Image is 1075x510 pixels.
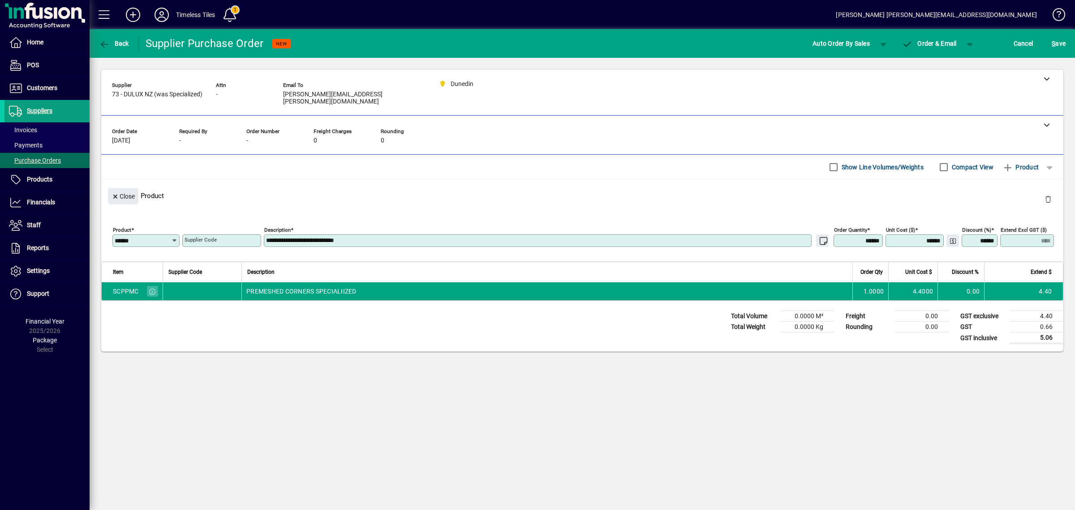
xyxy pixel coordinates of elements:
[4,169,90,191] a: Products
[1037,195,1059,203] app-page-header-button: Delete
[27,267,50,274] span: Settings
[283,91,417,105] span: [PERSON_NAME][EMAIL_ADDRESS][PERSON_NAME][DOMAIN_NAME]
[984,282,1063,300] td: 4.40
[216,91,218,98] span: -
[956,311,1010,322] td: GST exclusive
[956,333,1010,344] td: GST inclusive
[898,35,961,52] button: Order & Email
[146,36,264,51] div: Supplier Purchase Order
[1010,311,1063,322] td: 4.40
[276,41,287,47] span: NEW
[998,159,1043,175] button: Product
[895,311,949,322] td: 0.00
[727,322,780,333] td: Total Weight
[176,8,215,22] div: Timeless Tiles
[27,244,49,251] span: Reports
[1052,40,1055,47] span: S
[147,7,176,23] button: Profile
[1049,35,1068,52] button: Save
[27,61,39,69] span: POS
[27,107,52,114] span: Suppliers
[834,227,867,233] mat-label: Order Quantity
[27,39,43,46] span: Home
[1031,267,1052,277] span: Extend $
[1037,188,1059,210] button: Delete
[4,260,90,282] a: Settings
[112,137,130,144] span: [DATE]
[727,311,780,322] td: Total Volume
[185,237,217,243] mat-label: Supplier Code
[895,322,949,333] td: 0.00
[168,267,202,277] span: Supplier Code
[1001,227,1047,233] mat-label: Extend excl GST ($)
[108,188,138,204] button: Close
[1010,322,1063,333] td: 0.66
[9,157,61,164] span: Purchase Orders
[841,311,895,322] td: Freight
[4,191,90,214] a: Financials
[119,7,147,23] button: Add
[26,318,64,325] span: Financial Year
[780,311,834,322] td: 0.0000 M³
[813,36,870,51] span: Auto Order By Sales
[4,54,90,77] a: POS
[905,267,932,277] span: Unit Cost $
[4,214,90,237] a: Staff
[4,122,90,138] a: Invoices
[27,84,57,91] span: Customers
[1011,35,1036,52] button: Cancel
[381,137,384,144] span: 0
[9,126,37,134] span: Invoices
[962,227,991,233] mat-label: Discount (%)
[112,189,135,204] span: Close
[4,237,90,259] a: Reports
[1014,36,1033,51] span: Cancel
[246,137,248,144] span: -
[179,137,181,144] span: -
[264,227,291,233] mat-label: Description
[113,227,131,233] mat-label: Product
[952,267,979,277] span: Discount %
[841,322,895,333] td: Rounding
[27,199,55,206] span: Financials
[946,234,959,247] button: Change Price Levels
[1002,160,1039,174] span: Product
[852,282,888,300] td: 1.0000
[808,35,874,52] button: Auto Order By Sales
[90,35,139,52] app-page-header-button: Back
[950,163,993,172] label: Compact View
[888,282,937,300] td: 4.4000
[902,40,957,47] span: Order & Email
[780,322,834,333] td: 0.0000 Kg
[9,142,43,149] span: Payments
[113,267,124,277] span: Item
[4,138,90,153] a: Payments
[27,221,41,229] span: Staff
[840,163,924,172] label: Show Line Volumes/Weights
[33,337,57,344] span: Package
[1046,2,1064,31] a: Knowledge Base
[4,31,90,54] a: Home
[27,290,49,297] span: Support
[886,227,915,233] mat-label: Unit Cost ($)
[4,283,90,305] a: Support
[314,137,317,144] span: 0
[97,35,131,52] button: Back
[1010,333,1063,344] td: 5.06
[1052,36,1066,51] span: ave
[112,91,202,98] span: 73 - DULUX NZ (was Specialized)
[99,40,129,47] span: Back
[956,322,1010,333] td: GST
[4,153,90,168] a: Purchase Orders
[246,287,357,296] span: PREMESHED CORNERS SPECIALIIZED
[101,179,1063,212] div: Product
[836,8,1037,22] div: [PERSON_NAME] [PERSON_NAME][EMAIL_ADDRESS][DOMAIN_NAME]
[106,192,141,200] app-page-header-button: Close
[113,287,139,296] div: SCPPMC
[937,282,984,300] td: 0.00
[860,267,883,277] span: Order Qty
[247,267,275,277] span: Description
[4,77,90,99] a: Customers
[27,176,52,183] span: Products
